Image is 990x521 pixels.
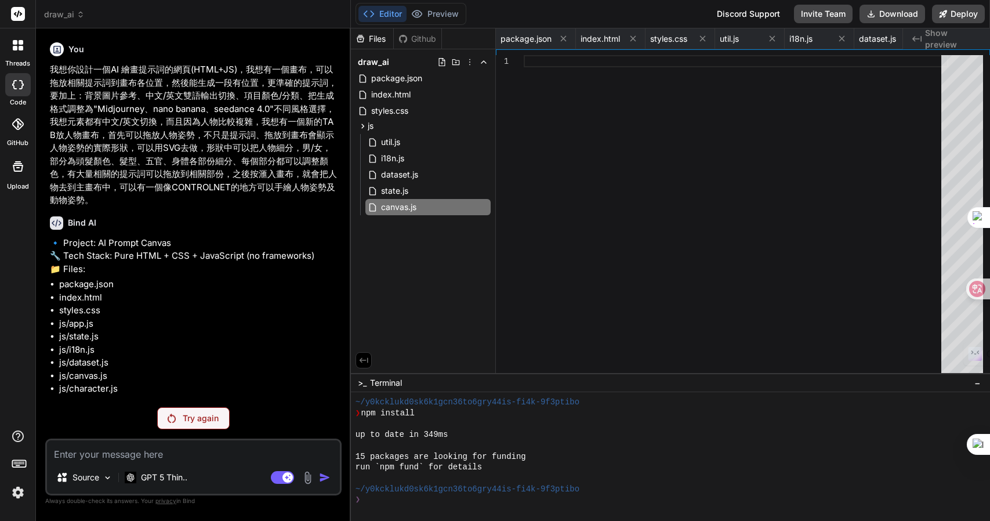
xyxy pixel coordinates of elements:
[356,429,448,440] span: up to date in 349ms
[59,370,339,383] li: js/canvas.js
[370,71,423,85] span: package.json
[50,63,339,207] p: 我想你設計一個AI 繪畫提示詞的網頁(HTML+JS)，我想有一個畫布，可以拖放相關提示詞到畫布各位置，然後能生成一段有位置，更準確的提示詞，要加上：背景圖片參考、中文/英文雙語輸出切換、項目顏...
[168,414,176,423] img: Retry
[380,184,409,198] span: state.js
[407,6,463,22] button: Preview
[356,484,579,495] span: ~/y0kcklukd0sk6k1gcn36to6gry44is-fi4k-9f3ptibo
[59,317,339,331] li: js/app.js
[794,5,853,23] button: Invite Team
[380,200,418,214] span: canvas.js
[59,396,339,409] li: js/controlnet.js
[394,33,441,45] div: Github
[319,472,331,483] img: icon
[125,472,136,483] img: GPT 5 Thinking High
[59,382,339,396] li: js/character.js
[370,104,409,118] span: styles.css
[356,494,361,505] span: ❯
[925,27,981,50] span: Show preview
[932,5,985,23] button: Deploy
[380,168,419,182] span: dataset.js
[68,217,96,229] h6: Bind AI
[59,343,339,357] li: js/i18n.js
[358,377,367,389] span: >_
[8,483,28,502] img: settings
[720,33,739,45] span: util.js
[368,120,373,132] span: js
[59,304,339,317] li: styles.css
[650,33,687,45] span: styles.css
[358,6,407,22] button: Editor
[59,278,339,291] li: package.json
[59,291,339,305] li: index.html
[370,88,412,102] span: index.html
[7,138,28,148] label: GitHub
[501,33,552,45] span: package.json
[974,377,981,389] span: −
[5,59,30,68] label: threads
[50,237,339,276] p: 🔹 Project: AI Prompt Canvas 🔧 Tech Stack: Pure HTML + CSS + JavaScript (no frameworks) 📁 Files:
[301,471,314,484] img: attachment
[496,55,509,67] div: 1
[103,473,113,483] img: Pick Models
[72,472,99,483] p: Source
[380,135,401,149] span: util.js
[789,33,813,45] span: i18n.js
[370,377,402,389] span: Terminal
[358,56,389,68] span: draw_ai
[356,451,526,462] span: 15 packages are looking for funding
[7,182,29,191] label: Upload
[351,33,393,45] div: Files
[45,495,342,506] p: Always double-check its answers. Your in Bind
[141,472,187,483] p: GPT 5 Thin..
[581,33,620,45] span: index.html
[710,5,787,23] div: Discord Support
[44,9,85,20] span: draw_ai
[10,97,26,107] label: code
[183,413,219,424] p: Try again
[68,44,84,55] h6: You
[380,151,405,165] span: i18n.js
[356,397,579,408] span: ~/y0kcklukd0sk6k1gcn36to6gry44is-fi4k-9f3ptibo
[59,330,339,343] li: js/state.js
[361,408,415,419] span: npm install
[859,33,896,45] span: dataset.js
[356,462,482,473] span: run `npm fund` for details
[155,497,176,504] span: privacy
[972,374,983,392] button: −
[356,408,361,419] span: ❯
[860,5,925,23] button: Download
[59,356,339,370] li: js/dataset.js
